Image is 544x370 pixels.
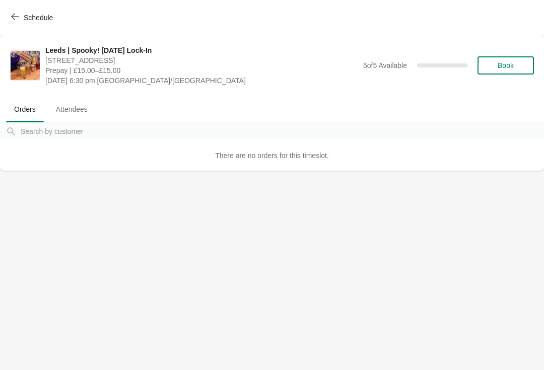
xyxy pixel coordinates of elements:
span: [DATE] 6:30 pm [GEOGRAPHIC_DATA]/[GEOGRAPHIC_DATA] [45,76,358,86]
span: 5 of 5 Available [363,61,407,69]
span: Orders [6,100,44,118]
input: Search by customer [20,122,544,140]
span: [STREET_ADDRESS] [45,55,358,65]
button: Book [478,56,534,75]
span: Prepay | £15.00–£15.00 [45,65,358,76]
button: Schedule [5,9,61,27]
img: Leeds | Spooky! Halloween Lock-In [11,51,40,80]
span: Leeds | Spooky! [DATE] Lock-In [45,45,358,55]
span: Book [498,61,514,69]
span: There are no orders for this timeslot. [215,152,329,160]
span: Attendees [48,100,96,118]
span: Schedule [24,14,53,22]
